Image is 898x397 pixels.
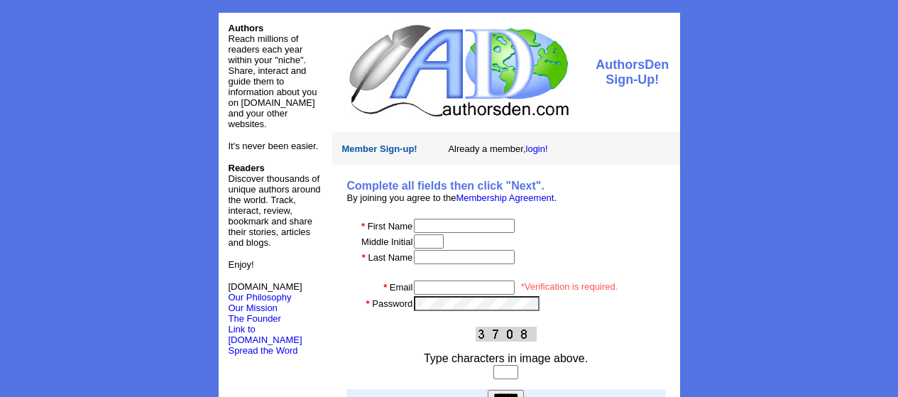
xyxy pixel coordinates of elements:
font: Enjoy! [229,259,254,270]
a: Link to [DOMAIN_NAME] [229,324,302,345]
font: Last Name [368,252,412,263]
b: Readers [229,163,265,173]
font: Middle Initial [361,236,412,247]
font: *Verification is required. [521,281,618,292]
font: Member Sign-up! [342,143,417,154]
a: login! [526,143,548,154]
font: Password [372,298,412,309]
a: Our Mission [229,303,278,313]
img: This Is CAPTCHA Image [476,327,537,342]
font: Reach millions of readers each year within your "niche". Share, interact and guide them to inform... [229,33,317,129]
font: Email [390,282,413,293]
a: Spread the Word [229,344,298,356]
font: [DOMAIN_NAME] [229,281,302,303]
font: AuthorsDen Sign-Up! [596,58,669,87]
font: First Name [368,221,413,232]
font: Authors [229,23,264,33]
img: logo.jpg [346,23,571,119]
a: The Founder [229,313,281,324]
font: Spread the Word [229,345,298,356]
a: Membership Agreement [456,192,554,203]
font: Type characters in image above. [424,352,588,364]
b: Complete all fields then click "Next". [347,180,544,192]
font: By joining you agree to the . [347,192,557,203]
font: It's never been easier. [229,141,319,151]
font: Discover thousands of unique authors around the world. Track, interact, review, bookmark and shar... [229,163,321,248]
a: Our Philosophy [229,292,292,303]
font: Already a member, [448,143,547,154]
